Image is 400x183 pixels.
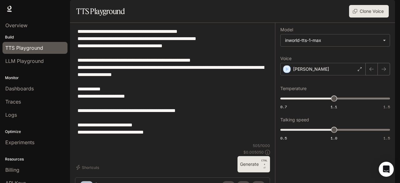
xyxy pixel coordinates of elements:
button: GenerateCTRL +⏎ [237,156,270,172]
span: 1.0 [331,135,337,141]
div: inworld-tts-1-max [285,37,380,43]
div: inworld-tts-1-max [281,34,390,46]
p: Voice [280,56,292,61]
p: [PERSON_NAME] [293,66,329,72]
span: 0.5 [280,135,287,141]
p: Temperature [280,86,307,91]
span: 0.7 [280,104,287,109]
button: Shortcuts [75,162,102,172]
p: Talking speed [280,118,309,122]
p: $ 0.005050 [243,150,264,155]
button: Clone Voice [349,5,389,18]
span: 1.5 [383,135,390,141]
p: ⏎ [261,159,267,170]
span: 1.5 [383,104,390,109]
span: 1.1 [331,104,337,109]
p: Model [280,28,293,32]
div: Open Intercom Messenger [379,162,394,177]
p: CTRL + [261,159,267,166]
h1: TTS Playground [76,5,125,18]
